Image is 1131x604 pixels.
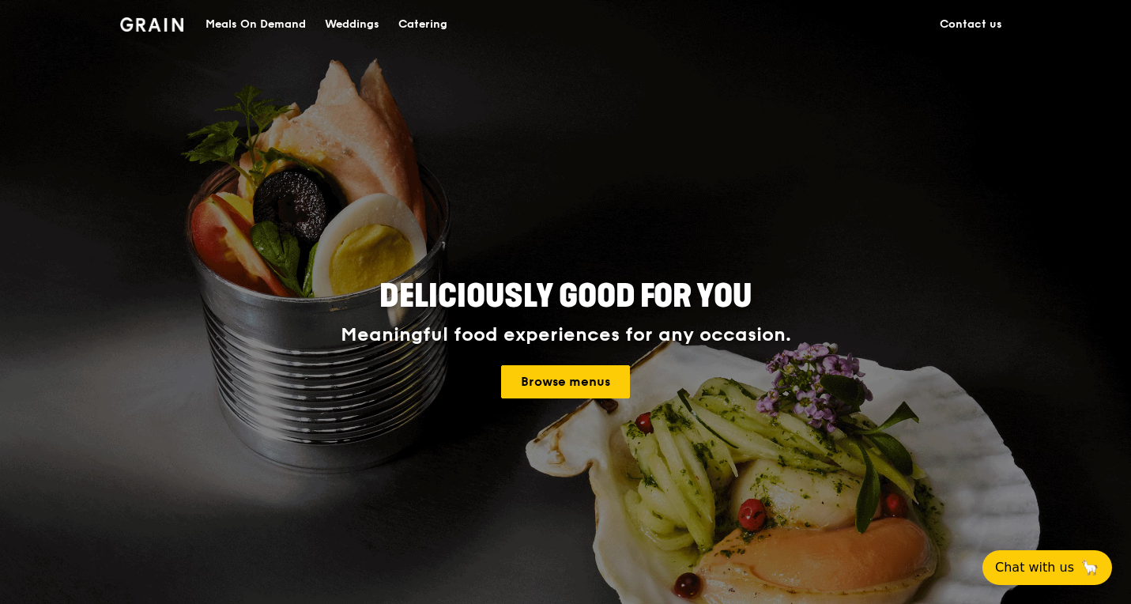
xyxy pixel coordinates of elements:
[1080,558,1099,577] span: 🦙
[281,324,850,346] div: Meaningful food experiences for any occasion.
[389,1,457,48] a: Catering
[325,1,379,48] div: Weddings
[930,1,1012,48] a: Contact us
[315,1,389,48] a: Weddings
[120,17,184,32] img: Grain
[995,558,1074,577] span: Chat with us
[205,1,306,48] div: Meals On Demand
[982,550,1112,585] button: Chat with us🦙
[398,1,447,48] div: Catering
[379,277,752,315] span: Deliciously good for you
[501,365,630,398] a: Browse menus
